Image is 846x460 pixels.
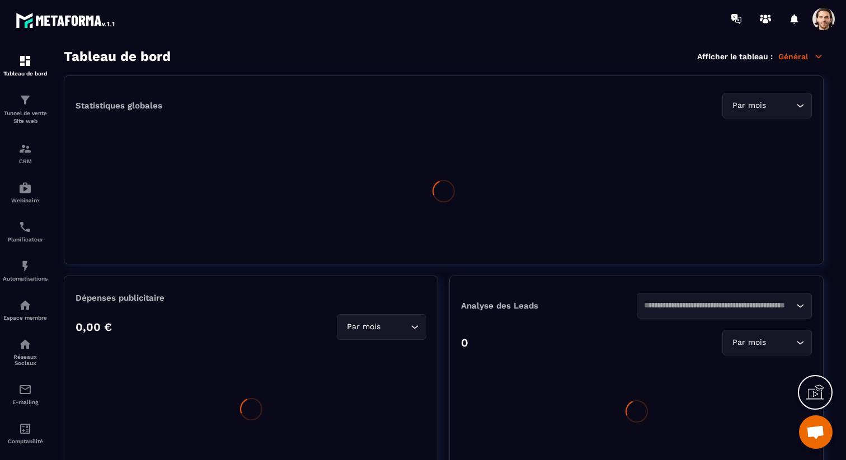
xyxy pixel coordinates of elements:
[722,330,812,355] div: Search for option
[18,93,32,107] img: formation
[3,399,48,405] p: E-mailing
[337,314,426,340] div: Search for option
[344,321,383,333] span: Par mois
[3,276,48,282] p: Automatisations
[778,51,824,61] p: Général
[722,93,812,118] div: Search for option
[18,338,32,351] img: social-network
[64,49,171,64] h3: Tableau de bord
[637,293,812,319] div: Search for option
[3,212,48,251] a: schedulerschedulerPlanificateur
[3,85,48,134] a: formationformationTunnel de vente Site web
[799,415,833,449] div: Ouvrir le chat
[730,99,768,112] span: Par mois
[18,220,32,234] img: scheduler
[76,320,112,334] p: 0,00 €
[697,52,773,61] p: Afficher le tableau :
[3,438,48,444] p: Comptabilité
[76,101,162,111] p: Statistiques globales
[383,321,408,333] input: Search for option
[3,374,48,414] a: emailemailE-mailing
[3,110,48,125] p: Tunnel de vente Site web
[3,290,48,329] a: automationsautomationsEspace membre
[18,422,32,435] img: accountant
[3,70,48,77] p: Tableau de bord
[3,251,48,290] a: automationsautomationsAutomatisations
[3,354,48,366] p: Réseaux Sociaux
[76,293,426,303] p: Dépenses publicitaire
[16,10,116,30] img: logo
[3,134,48,173] a: formationformationCRM
[730,336,768,349] span: Par mois
[3,158,48,164] p: CRM
[3,46,48,85] a: formationformationTableau de bord
[644,300,794,312] input: Search for option
[18,298,32,312] img: automations
[768,99,793,112] input: Search for option
[3,173,48,212] a: automationsautomationsWebinaire
[3,236,48,243] p: Planificateur
[3,315,48,321] p: Espace membre
[3,197,48,203] p: Webinaire
[461,301,637,311] p: Analyse des Leads
[18,383,32,396] img: email
[18,54,32,68] img: formation
[18,181,32,195] img: automations
[18,259,32,273] img: automations
[3,329,48,374] a: social-networksocial-networkRéseaux Sociaux
[3,414,48,453] a: accountantaccountantComptabilité
[768,336,793,349] input: Search for option
[461,336,468,349] p: 0
[18,142,32,155] img: formation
